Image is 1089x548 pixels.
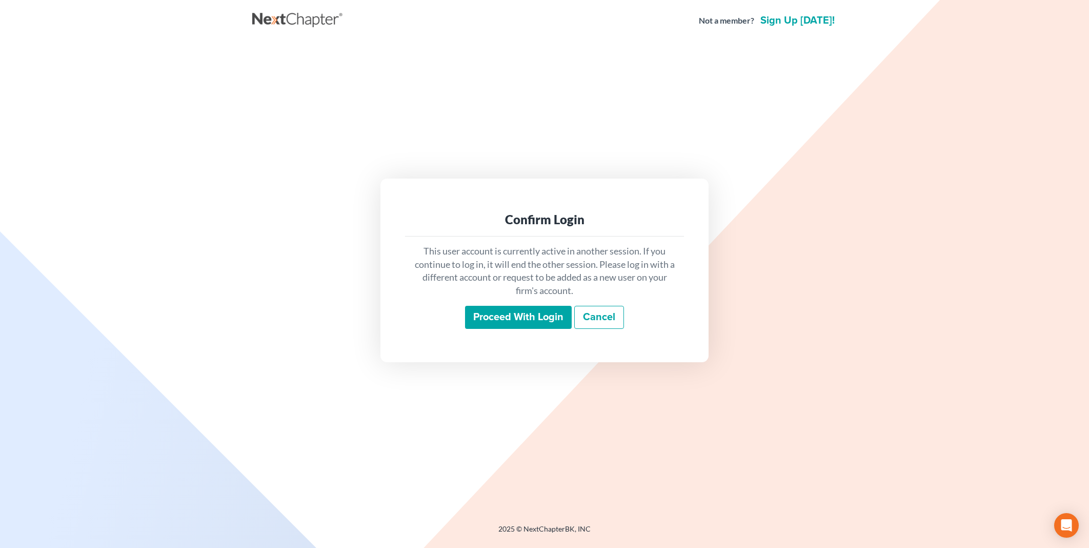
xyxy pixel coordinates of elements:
[465,306,572,329] input: Proceed with login
[413,245,676,298] p: This user account is currently active in another session. If you continue to log in, it will end ...
[1054,513,1079,538] div: Open Intercom Messenger
[252,524,837,542] div: 2025 © NextChapterBK, INC
[699,15,754,27] strong: Not a member?
[413,211,676,228] div: Confirm Login
[758,15,837,26] a: Sign up [DATE]!
[574,306,624,329] a: Cancel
